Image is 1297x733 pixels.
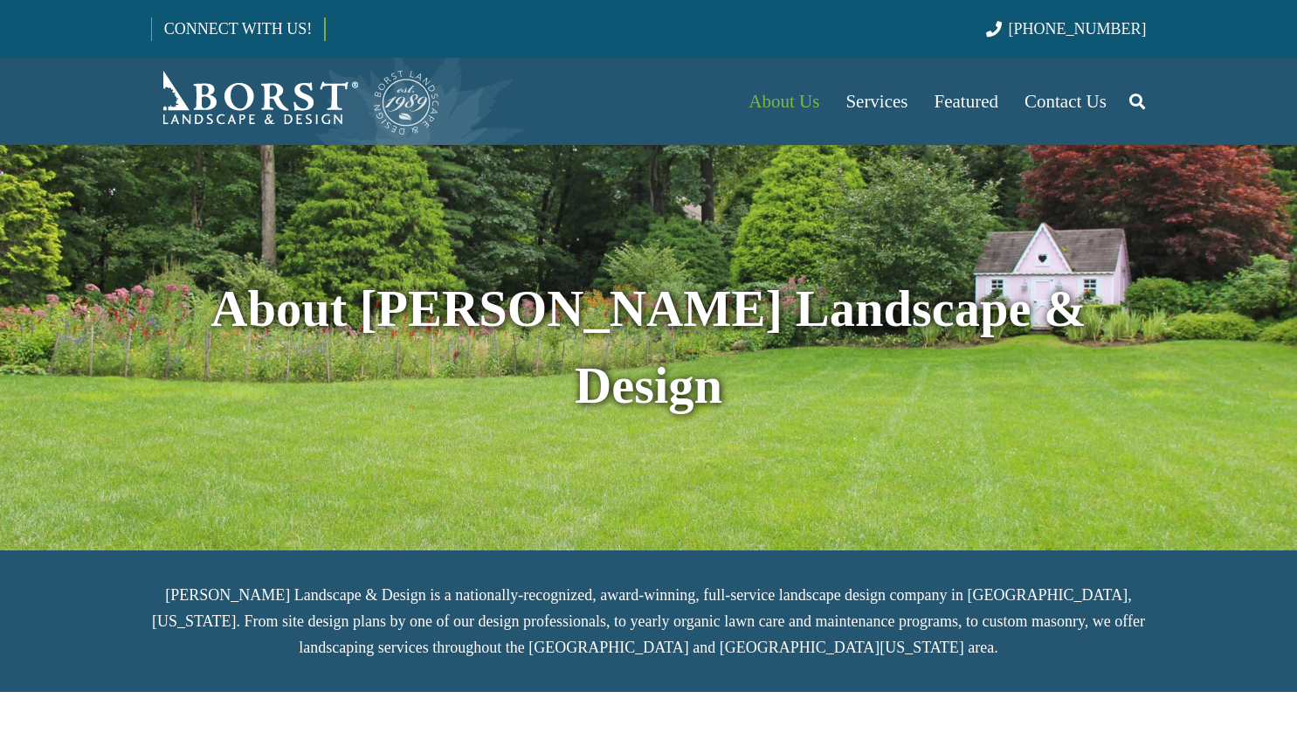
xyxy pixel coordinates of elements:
[935,91,998,112] span: Featured
[1024,91,1107,112] span: Contact Us
[1120,80,1155,123] a: Search
[210,280,1087,414] strong: About [PERSON_NAME] Landscape & Design
[749,91,819,112] span: About Us
[1009,20,1147,38] span: [PHONE_NUMBER]
[151,582,1147,660] p: [PERSON_NAME] Landscape & Design is a nationally-recognized, award-winning, full-service landscap...
[832,58,921,145] a: Services
[845,91,907,112] span: Services
[921,58,1011,145] a: Featured
[1011,58,1120,145] a: Contact Us
[151,66,441,136] a: Borst-Logo
[986,20,1146,38] a: [PHONE_NUMBER]
[735,58,832,145] a: About Us
[152,8,324,50] a: CONNECT WITH US!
